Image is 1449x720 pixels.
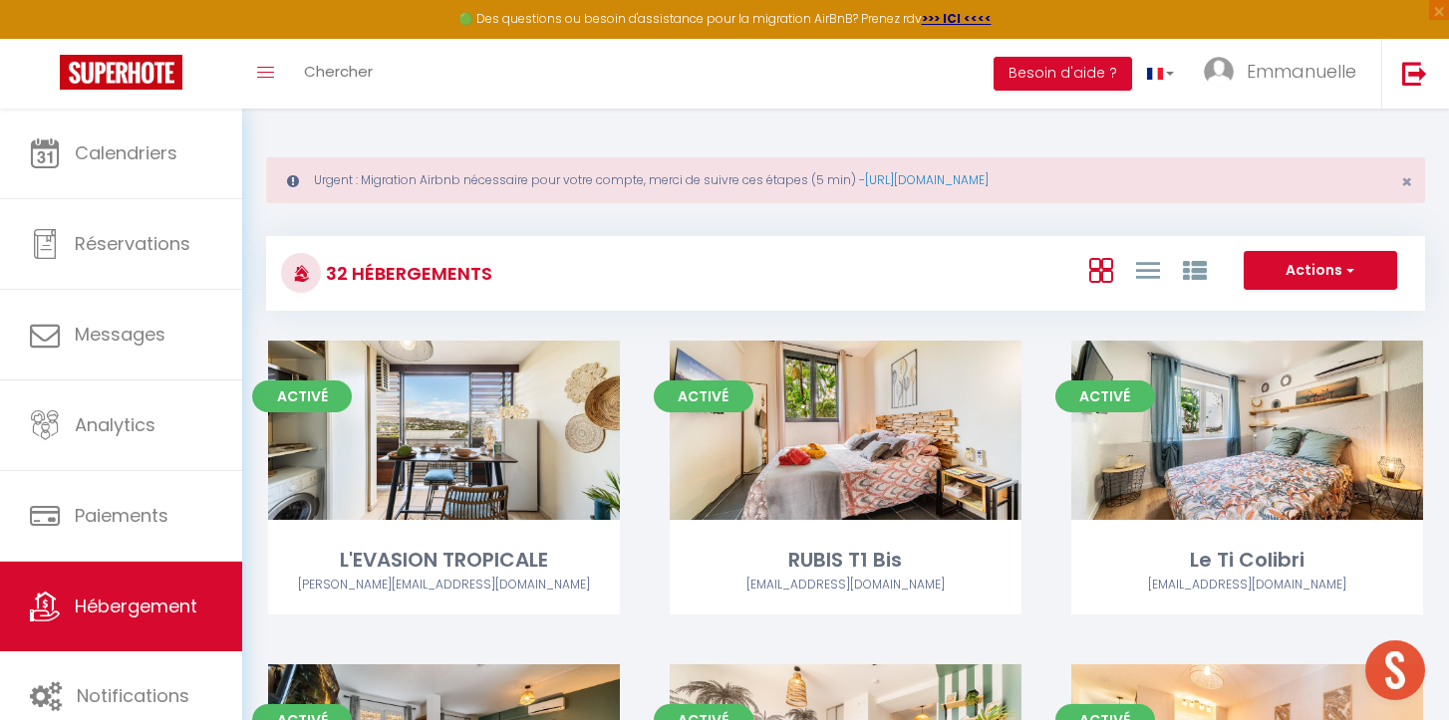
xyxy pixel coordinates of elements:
div: Airbnb [1071,576,1423,595]
button: Besoin d'aide ? [994,57,1132,91]
button: Close [1401,173,1412,191]
div: Airbnb [670,576,1021,595]
a: >>> ICI <<<< [922,10,992,27]
span: × [1401,169,1412,194]
span: Calendriers [75,140,177,165]
button: Actions [1244,251,1397,291]
span: Emmanuelle [1247,59,1356,84]
a: Vue en Box [1089,253,1113,286]
span: Chercher [304,61,373,82]
a: Vue en Liste [1136,253,1160,286]
img: logout [1402,61,1427,86]
span: Paiements [75,503,168,528]
div: Le Ti Colibri [1071,545,1423,576]
img: ... [1204,57,1234,87]
h3: 32 Hébergements [321,251,492,296]
span: Activé [654,380,753,412]
div: Urgent : Migration Airbnb nécessaire pour votre compte, merci de suivre ces étapes (5 min) - [266,157,1425,203]
div: Ouvrir le chat [1365,640,1425,700]
div: RUBIS T1 Bis [670,545,1021,576]
span: Activé [252,380,352,412]
span: Réservations [75,231,190,256]
a: Chercher [289,39,388,109]
div: Airbnb [268,576,620,595]
span: Messages [75,322,165,347]
a: Vue par Groupe [1183,253,1207,286]
span: Activé [1055,380,1155,412]
span: Analytics [75,412,155,437]
img: Super Booking [60,55,182,90]
span: Hébergement [75,594,197,618]
a: ... Emmanuelle [1189,39,1381,109]
span: Notifications [77,683,189,708]
a: [URL][DOMAIN_NAME] [865,171,989,188]
div: L'EVASION TROPICALE [268,545,620,576]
